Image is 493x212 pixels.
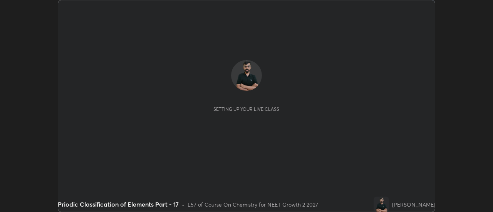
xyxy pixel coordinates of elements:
[188,200,318,209] div: L57 of Course On Chemistry for NEET Growth 2 2027
[58,200,179,209] div: Priodic Classification of Elements Part - 17
[231,60,262,91] img: 389f4bdc53ec4d96b1e1bd1f524e2cc9.png
[392,200,435,209] div: [PERSON_NAME]
[182,200,184,209] div: •
[213,106,279,112] div: Setting up your live class
[374,197,389,212] img: 389f4bdc53ec4d96b1e1bd1f524e2cc9.png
